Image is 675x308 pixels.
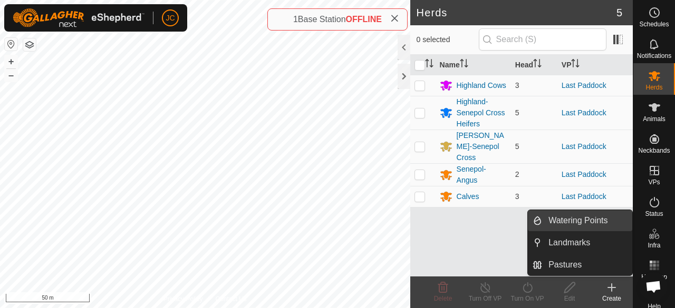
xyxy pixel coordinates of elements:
div: [PERSON_NAME]-Senepol Cross [457,130,507,163]
li: Pastures [528,254,632,275]
span: 3 [515,81,519,90]
button: Map Layers [23,38,36,51]
p-sorticon: Activate to sort [460,61,468,69]
span: Delete [434,295,452,302]
span: Herds [645,84,662,91]
a: Landmarks [542,232,632,253]
div: Turn Off VP [464,294,506,303]
div: Create [591,294,633,303]
span: 5 [515,142,519,151]
a: Last Paddock [562,170,606,178]
span: JC [166,13,175,24]
span: 3 [515,192,519,201]
a: Last Paddock [562,108,606,117]
a: Privacy Policy [163,294,203,304]
span: Watering Points [548,214,607,227]
button: Reset Map [5,38,17,51]
button: + [5,55,17,68]
a: Pastures [542,254,632,275]
th: Name [436,55,511,75]
div: Edit [548,294,591,303]
span: 5 [616,5,622,21]
span: Pastures [548,259,582,271]
a: Contact Us [215,294,246,304]
span: 0 selected [417,34,479,45]
span: 2 [515,170,519,178]
p-sorticon: Activate to sort [571,61,580,69]
span: 5 [515,108,519,117]
span: Landmarks [548,236,590,249]
a: Open chat [639,272,668,301]
h2: Herds [417,6,616,19]
span: Base Station [298,15,346,24]
div: Senepol-Angus [457,164,507,186]
span: Status [645,211,663,217]
th: VP [557,55,633,75]
div: Highland Cows [457,80,506,91]
span: Heatmap [641,274,667,280]
div: Turn On VP [506,294,548,303]
span: Notifications [637,53,671,59]
span: Schedules [639,21,669,27]
li: Landmarks [528,232,632,253]
img: Gallagher Logo [13,8,144,27]
span: Animals [643,116,666,122]
a: Last Paddock [562,142,606,151]
input: Search (S) [479,28,606,51]
p-sorticon: Activate to sort [533,61,542,69]
th: Head [511,55,557,75]
button: – [5,69,17,82]
a: Last Paddock [562,81,606,90]
span: OFFLINE [346,15,382,24]
div: Calves [457,191,479,202]
span: Infra [648,242,660,249]
span: Neckbands [638,147,670,154]
p-sorticon: Activate to sort [425,61,433,69]
div: Highland-Senepol Cross Heifers [457,96,507,130]
span: 1 [293,15,298,24]
a: Watering Points [542,210,632,231]
li: Watering Points [528,210,632,231]
a: Last Paddock [562,192,606,201]
span: VPs [648,179,660,185]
